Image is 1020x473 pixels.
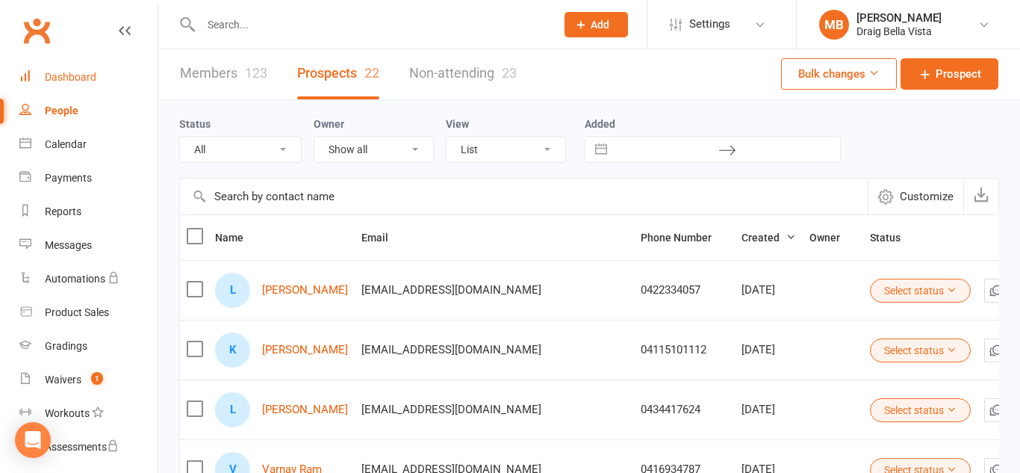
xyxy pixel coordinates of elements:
[870,232,917,244] span: Status
[361,276,541,304] span: [EMAIL_ADDRESS][DOMAIN_NAME]
[900,188,954,205] span: Customize
[870,229,917,247] button: Status
[361,229,405,247] button: Email
[741,344,796,356] div: [DATE]
[19,363,158,397] a: Waivers 1
[19,262,158,296] a: Automations
[741,404,796,416] div: [DATE]
[870,398,971,422] button: Select status
[809,229,856,247] button: Owner
[45,138,87,150] div: Calendar
[19,61,158,94] a: Dashboard
[819,10,849,40] div: MB
[641,344,728,356] div: 04115101112
[45,306,109,318] div: Product Sales
[19,128,158,161] a: Calendar
[215,333,250,368] div: Kane
[19,296,158,330] a: Product Sales
[936,65,981,83] span: Prospect
[870,338,971,362] button: Select status
[856,11,942,25] div: [PERSON_NAME]
[18,12,55,49] a: Clubworx
[245,65,267,81] div: 123
[262,404,348,416] a: [PERSON_NAME]
[781,58,897,90] button: Bulk changes
[364,65,379,81] div: 22
[314,118,344,130] label: Owner
[502,65,517,81] div: 23
[215,392,250,427] div: Luka
[19,330,158,363] a: Gradings
[15,422,51,458] div: Open Intercom Messenger
[565,12,628,37] button: Add
[196,14,545,35] input: Search...
[215,229,260,247] button: Name
[409,48,517,99] a: Non-attending23
[262,284,348,297] a: [PERSON_NAME]
[641,404,728,416] div: 0434417624
[91,372,103,385] span: 1
[45,340,87,352] div: Gradings
[641,229,728,247] button: Phone Number
[361,232,405,244] span: Email
[179,118,211,130] label: Status
[361,395,541,424] span: [EMAIL_ADDRESS][DOMAIN_NAME]
[591,19,609,31] span: Add
[741,229,796,247] button: Created
[641,284,728,297] div: 0422334057
[45,407,90,419] div: Workouts
[262,344,348,356] a: [PERSON_NAME]
[585,118,841,130] label: Added
[19,430,158,464] a: Assessments
[19,94,158,128] a: People
[689,7,730,41] span: Settings
[901,58,998,90] a: Prospect
[45,441,119,453] div: Assessments
[741,284,796,297] div: [DATE]
[297,48,379,99] a: Prospects22
[45,273,105,285] div: Automations
[741,232,796,244] span: Created
[45,205,81,217] div: Reports
[868,179,963,214] button: Customize
[446,118,469,130] label: View
[215,273,250,308] div: Levi
[180,179,868,214] input: Search by contact name
[361,336,541,364] span: [EMAIL_ADDRESS][DOMAIN_NAME]
[641,232,728,244] span: Phone Number
[215,232,260,244] span: Name
[45,374,81,386] div: Waivers
[19,161,158,195] a: Payments
[45,239,92,251] div: Messages
[45,105,78,117] div: People
[180,48,267,99] a: Members123
[45,71,96,83] div: Dashboard
[45,172,92,184] div: Payments
[19,195,158,229] a: Reports
[588,137,615,162] button: Interact with the calendar and add the check-in date for your trip.
[856,25,942,38] div: Draig Bella Vista
[870,279,971,303] button: Select status
[19,397,158,430] a: Workouts
[19,229,158,262] a: Messages
[809,232,856,244] span: Owner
